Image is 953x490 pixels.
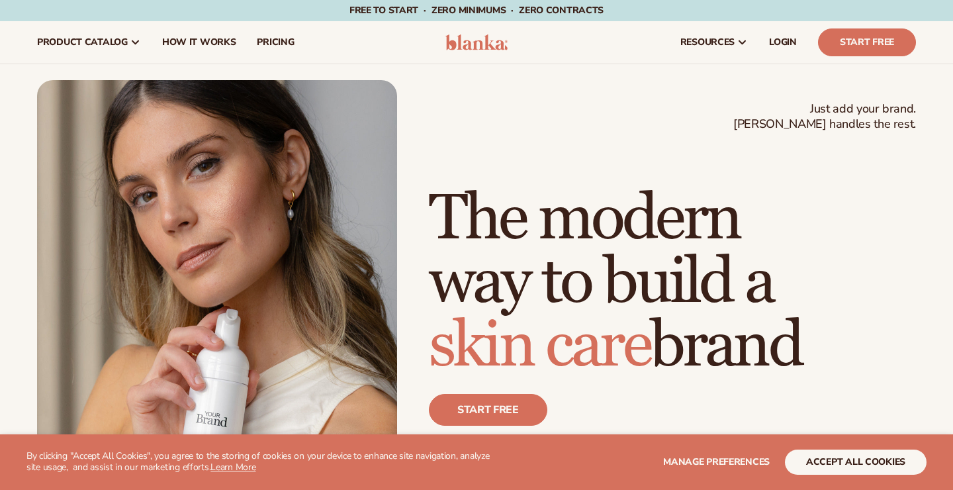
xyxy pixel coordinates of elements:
[429,307,650,385] span: skin care
[349,4,604,17] span: Free to start · ZERO minimums · ZERO contracts
[680,37,735,48] span: resources
[26,451,498,473] p: By clicking "Accept All Cookies", you agree to the storing of cookies on your device to enhance s...
[152,21,247,64] a: How It Works
[162,37,236,48] span: How It Works
[663,456,770,468] span: Manage preferences
[663,450,770,475] button: Manage preferences
[769,37,797,48] span: LOGIN
[429,187,916,378] h1: The modern way to build a brand
[429,394,547,426] a: Start free
[26,21,152,64] a: product catalog
[445,34,508,50] img: logo
[246,21,304,64] a: pricing
[257,37,294,48] span: pricing
[818,28,916,56] a: Start Free
[785,450,927,475] button: accept all cookies
[210,461,255,473] a: Learn More
[670,21,758,64] a: resources
[37,37,128,48] span: product catalog
[758,21,807,64] a: LOGIN
[733,101,916,132] span: Just add your brand. [PERSON_NAME] handles the rest.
